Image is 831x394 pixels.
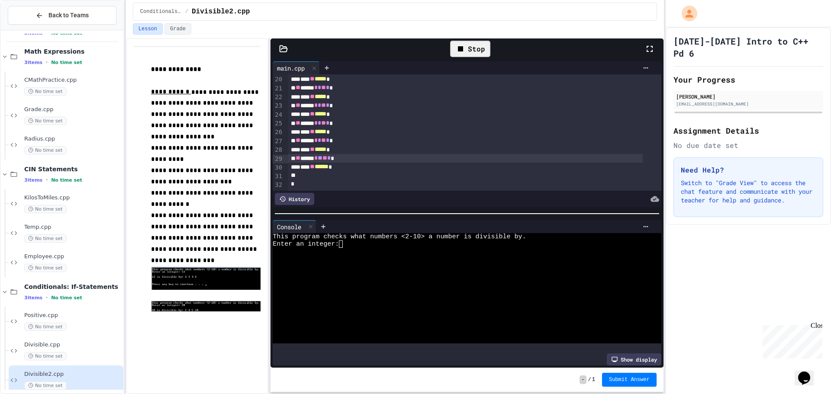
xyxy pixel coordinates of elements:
div: 23 [273,102,283,110]
div: 24 [273,111,283,119]
span: No time set [24,87,67,96]
span: No time set [51,60,82,65]
div: 30 [273,163,283,172]
div: 28 [273,146,283,154]
div: [EMAIL_ADDRESS][DOMAIN_NAME] [676,101,821,107]
p: Switch to "Grade View" to access the chat feature and communicate with your teacher for help and ... [681,179,816,205]
span: / [588,376,591,383]
span: Positive.cpp [24,312,122,319]
iframe: chat widget [795,359,822,385]
div: 29 [273,155,283,163]
span: KilosToMiles.cpp [24,194,122,202]
span: • [46,59,48,66]
span: No time set [51,177,82,183]
div: 27 [273,137,283,146]
span: Conditionals: If-Statements [24,283,122,291]
iframe: chat widget [759,322,822,359]
div: 21 [273,84,283,93]
div: 26 [273,128,283,137]
span: 1 [592,376,595,383]
span: CIN Statements [24,165,122,173]
span: / [185,8,188,15]
span: • [46,294,48,301]
div: main.cpp [273,61,320,74]
div: 31 [273,172,283,181]
span: 3 items [24,60,42,65]
span: Back to Teams [48,11,89,20]
span: No time set [24,234,67,243]
h3: Need Help? [681,165,816,175]
div: History [275,193,314,205]
span: No time set [24,264,67,272]
span: Divisible.cpp [24,341,122,349]
span: Submit Answer [609,376,650,383]
div: No due date set [673,140,823,151]
h2: Assignment Details [673,125,823,137]
span: Temp.cpp [24,224,122,231]
span: No time set [24,323,67,331]
span: - [580,375,586,384]
span: 3 items [24,295,42,301]
span: Radius.cpp [24,135,122,143]
button: Back to Teams [8,6,116,25]
span: 3 items [24,177,42,183]
h2: Your Progress [673,74,823,86]
span: Employee.cpp [24,253,122,260]
div: Console [273,222,306,231]
div: 25 [273,119,283,128]
span: No time set [51,295,82,301]
div: Console [273,220,316,233]
div: main.cpp [273,64,309,73]
div: Stop [450,41,490,57]
span: CMathPractice.cpp [24,77,122,84]
div: 20 [273,75,283,84]
div: Show display [607,353,661,365]
span: No time set [24,146,67,154]
span: No time set [24,205,67,213]
button: Submit Answer [602,373,657,387]
div: Chat with us now!Close [3,3,60,55]
button: Grade [164,23,191,35]
span: Grade.cpp [24,106,122,113]
button: Lesson [133,23,163,35]
span: Conditionals: If-Statements [140,8,182,15]
span: Divisible2.cpp [24,371,122,378]
div: 32 [273,181,283,189]
span: Divisible2.cpp [192,6,250,17]
span: This program checks what numbers <2-10> a number is divisible by. [273,233,526,240]
div: [PERSON_NAME] [676,93,821,100]
span: No time set [24,117,67,125]
span: • [46,176,48,183]
span: Math Expressions [24,48,122,55]
div: My Account [673,3,699,23]
div: 22 [273,93,283,102]
h1: [DATE]-[DATE] Intro to C++ Pd 6 [673,35,823,59]
span: Enter an integer: [273,240,339,248]
span: No time set [24,352,67,360]
span: No time set [24,381,67,390]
